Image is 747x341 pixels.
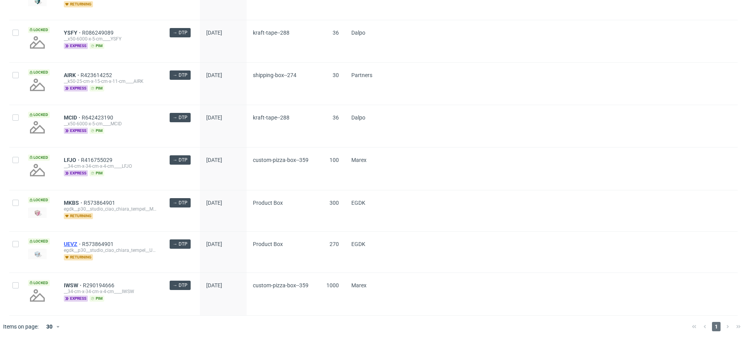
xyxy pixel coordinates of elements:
span: express [64,43,88,49]
img: no_design.png [28,76,47,94]
span: [DATE] [206,200,222,206]
span: [DATE] [206,282,222,288]
span: 270 [330,241,339,247]
span: 1000 [326,282,339,288]
span: custom-pizza-box--359 [253,282,309,288]
span: [DATE] [206,30,222,36]
div: __x50-6000-x-5-cm____YSFY [64,36,157,42]
span: pim [89,295,104,302]
a: R416755029 [81,157,114,163]
span: → DTP [173,156,188,163]
a: R086249089 [82,30,115,36]
span: → DTP [173,282,188,289]
span: pim [89,170,104,176]
span: 1 [712,322,721,331]
div: 30 [42,321,56,332]
span: returning [64,213,93,219]
span: express [64,295,88,302]
span: Locked [28,155,50,161]
span: Locked [28,197,50,203]
a: MKBS [64,200,84,206]
span: returning [64,254,93,260]
a: R290194666 [83,282,116,288]
a: IWSW [64,282,83,288]
span: 36 [333,114,339,121]
span: [DATE] [206,241,222,247]
span: kraft-tape--288 [253,30,289,36]
img: no_design.png [28,161,47,179]
span: → DTP [173,114,188,121]
span: kraft-tape--288 [253,114,289,121]
a: MCID [64,114,82,121]
span: Dalpo [351,30,365,36]
span: Locked [28,69,50,76]
span: express [64,85,88,91]
span: Dalpo [351,114,365,121]
div: __34-cm-x-34-cm-x-4-cm____LFJO [64,163,157,169]
div: egdk__p30__studio_ciao_chiara_tempel__MKBS [64,206,157,212]
span: Locked [28,238,50,244]
span: Locked [28,280,50,286]
span: EGDK [351,241,365,247]
a: R573864901 [82,241,115,247]
span: Marex [351,282,366,288]
span: Items on page: [3,323,39,330]
span: returning [64,1,93,7]
span: Locked [28,112,50,118]
span: 36 [333,30,339,36]
span: [DATE] [206,157,222,163]
span: custom-pizza-box--359 [253,157,309,163]
a: R642423190 [82,114,115,121]
span: pim [89,85,104,91]
span: express [64,128,88,134]
span: → DTP [173,29,188,36]
span: 300 [330,200,339,206]
a: UEVZ [64,241,82,247]
span: 100 [330,157,339,163]
span: Marex [351,157,366,163]
span: [DATE] [206,72,222,78]
a: AIRK [64,72,81,78]
a: YSFY [64,30,82,36]
span: → DTP [173,72,188,79]
span: Product Box [253,241,283,247]
a: R573864901 [84,200,117,206]
span: pim [89,128,104,134]
span: Product Box [253,200,283,206]
div: __34-cm-x-34-cm-x-4-cm____IWSW [64,288,157,295]
div: __k50-25-cm-x-15-cm-x-11-cm____AIRK [64,78,157,84]
div: egdk__p30__studio_ciao_chiara_tempel__UEVZ [64,247,157,253]
span: → DTP [173,241,188,248]
span: EGDK [351,200,365,206]
span: pim [89,43,104,49]
span: Partners [351,72,372,78]
img: version_two_editor_design.png [28,207,47,218]
div: __x50-6000-x-5-cm____MCID [64,121,157,127]
span: Locked [28,27,50,33]
img: no_design.png [28,286,47,305]
a: LFJO [64,157,81,163]
span: 30 [333,72,339,78]
span: express [64,170,88,176]
img: no_design.png [28,33,47,52]
img: no_design.png [28,118,47,137]
img: version_two_editor_design.png [28,249,47,259]
span: [DATE] [206,114,222,121]
a: R423614252 [81,72,114,78]
span: shipping-box--274 [253,72,296,78]
span: → DTP [173,199,188,206]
